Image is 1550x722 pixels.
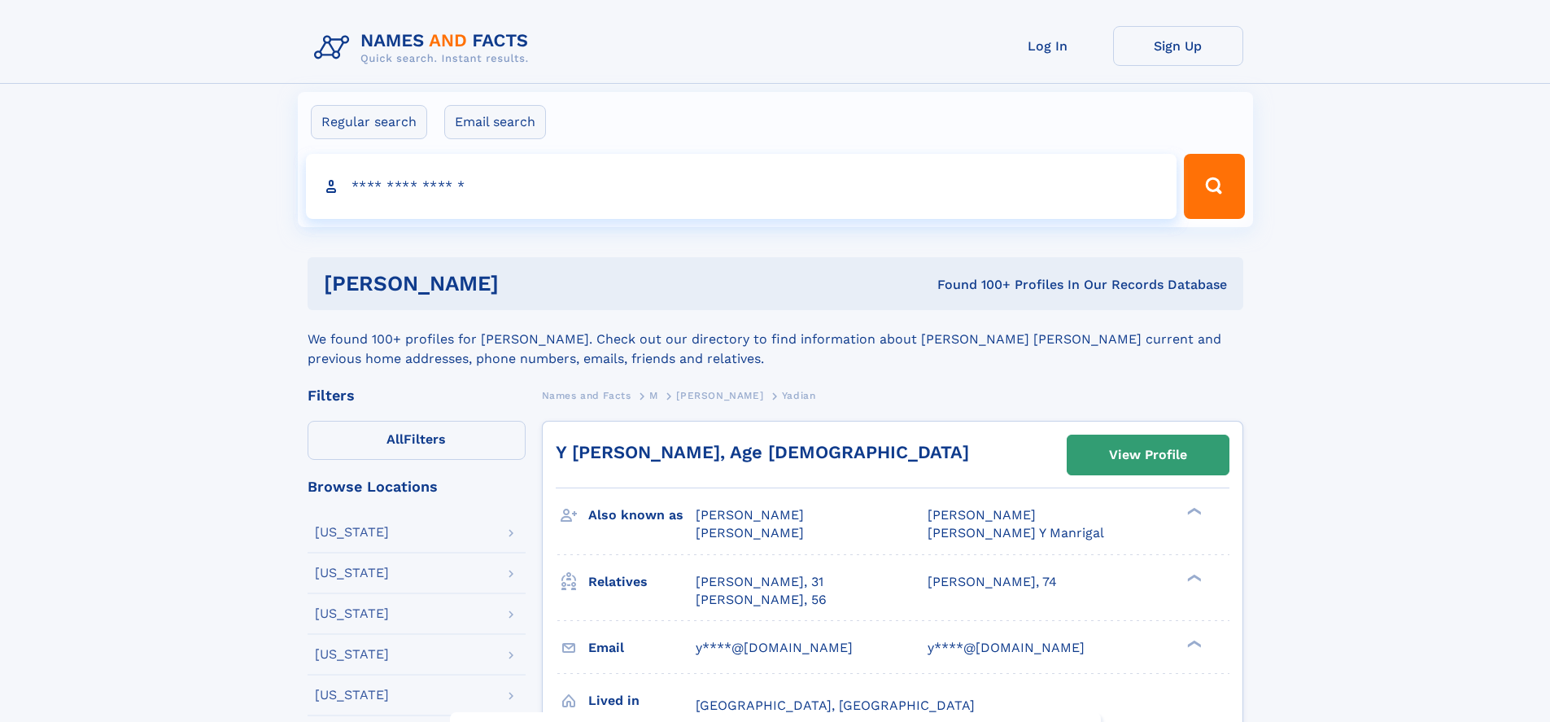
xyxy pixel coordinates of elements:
a: [PERSON_NAME], 31 [696,573,823,591]
input: search input [306,154,1177,219]
span: M [649,390,658,401]
span: [PERSON_NAME] [676,390,763,401]
div: ❯ [1183,638,1203,649]
div: [US_STATE] [315,648,389,661]
span: [PERSON_NAME] Y Manrigal [928,525,1104,540]
h1: [PERSON_NAME] [324,273,718,294]
a: Names and Facts [542,385,631,405]
div: View Profile [1109,436,1187,474]
a: [PERSON_NAME], 74 [928,573,1057,591]
span: Yadian [782,390,816,401]
a: Log In [983,26,1113,66]
a: View Profile [1068,435,1229,475]
button: Search Button [1184,154,1244,219]
div: ❯ [1183,572,1203,583]
a: Y [PERSON_NAME], Age [DEMOGRAPHIC_DATA] [556,442,969,462]
a: [PERSON_NAME] [676,385,763,405]
span: [PERSON_NAME] [696,525,804,540]
div: ❯ [1183,506,1203,517]
img: Logo Names and Facts [308,26,542,70]
label: Filters [308,421,526,460]
div: Found 100+ Profiles In Our Records Database [718,276,1227,294]
div: [US_STATE] [315,607,389,620]
h3: Email [588,634,696,662]
h3: Also known as [588,501,696,529]
h3: Relatives [588,568,696,596]
a: M [649,385,658,405]
a: [PERSON_NAME], 56 [696,591,827,609]
span: [PERSON_NAME] [696,507,804,523]
label: Regular search [311,105,427,139]
div: [US_STATE] [315,567,389,580]
div: [US_STATE] [315,526,389,539]
a: Sign Up [1113,26,1243,66]
span: [GEOGRAPHIC_DATA], [GEOGRAPHIC_DATA] [696,698,975,713]
div: We found 100+ profiles for [PERSON_NAME]. Check out our directory to find information about [PERS... [308,310,1243,369]
div: Browse Locations [308,479,526,494]
div: [US_STATE] [315,689,389,702]
label: Email search [444,105,546,139]
h3: Lived in [588,687,696,715]
span: All [386,431,404,447]
div: Filters [308,388,526,403]
span: [PERSON_NAME] [928,507,1036,523]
